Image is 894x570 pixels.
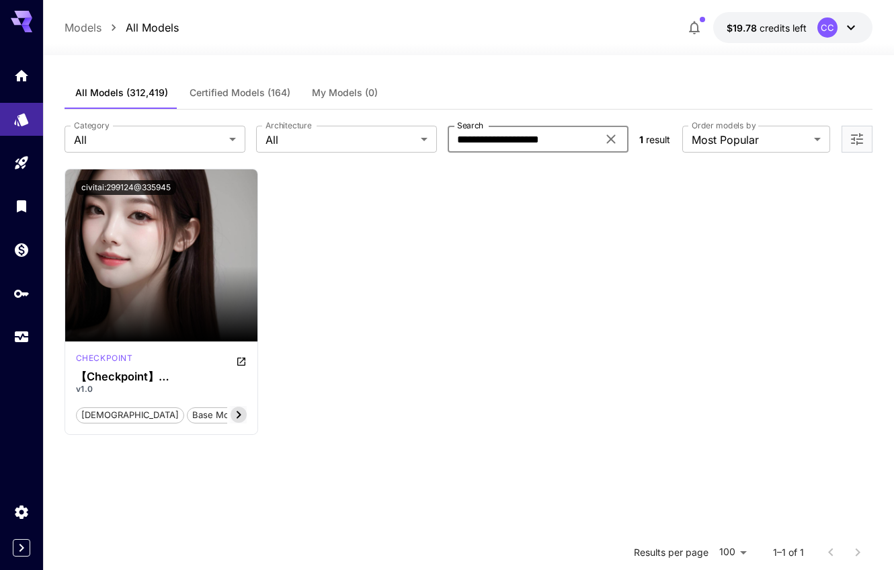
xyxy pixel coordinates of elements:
div: Models [13,107,30,124]
span: Most Popular [692,132,809,148]
span: All [74,132,224,148]
button: base model [187,406,247,423]
button: Open in CivitAI [236,352,247,368]
h3: 【Checkpoint】[DEMOGRAPHIC_DATA] Real Girl Mix [76,370,247,383]
div: 100 [714,542,751,562]
span: All Models (312,419) [75,87,168,99]
label: Category [74,120,110,131]
label: Search [457,120,483,131]
div: Wallet [13,241,30,258]
button: $19.77541CC [713,12,872,43]
span: base model [188,409,247,422]
label: Order models by [692,120,756,131]
a: Models [65,19,101,36]
span: [DEMOGRAPHIC_DATA] [77,409,184,422]
span: My Models (0) [312,87,378,99]
p: v1.0 [76,383,247,395]
p: checkpoint [76,352,133,364]
a: All Models [126,19,179,36]
span: result [646,134,670,145]
button: [DEMOGRAPHIC_DATA] [76,406,184,423]
div: Settings [13,503,30,520]
button: Open more filters [849,131,865,148]
label: Architecture [266,120,311,131]
div: Home [13,67,30,84]
div: CC [817,17,838,38]
button: Expand sidebar [13,539,30,557]
button: civitai:299124@335945 [76,180,176,195]
div: $19.77541 [727,21,807,35]
div: SD 1.5 [76,352,133,368]
span: credits left [760,22,807,34]
div: Library [13,194,30,210]
span: $19.78 [727,22,760,34]
span: Certified Models (164) [190,87,290,99]
span: 1 [639,134,643,145]
span: All [266,132,415,148]
div: Usage [13,329,30,345]
div: API Keys [13,285,30,302]
nav: breadcrumb [65,19,179,36]
div: 【Checkpoint】Asian Real Girl Mix [76,370,247,383]
div: Playground [13,155,30,171]
p: 1–1 of 1 [773,546,804,559]
p: Results per page [634,546,708,559]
